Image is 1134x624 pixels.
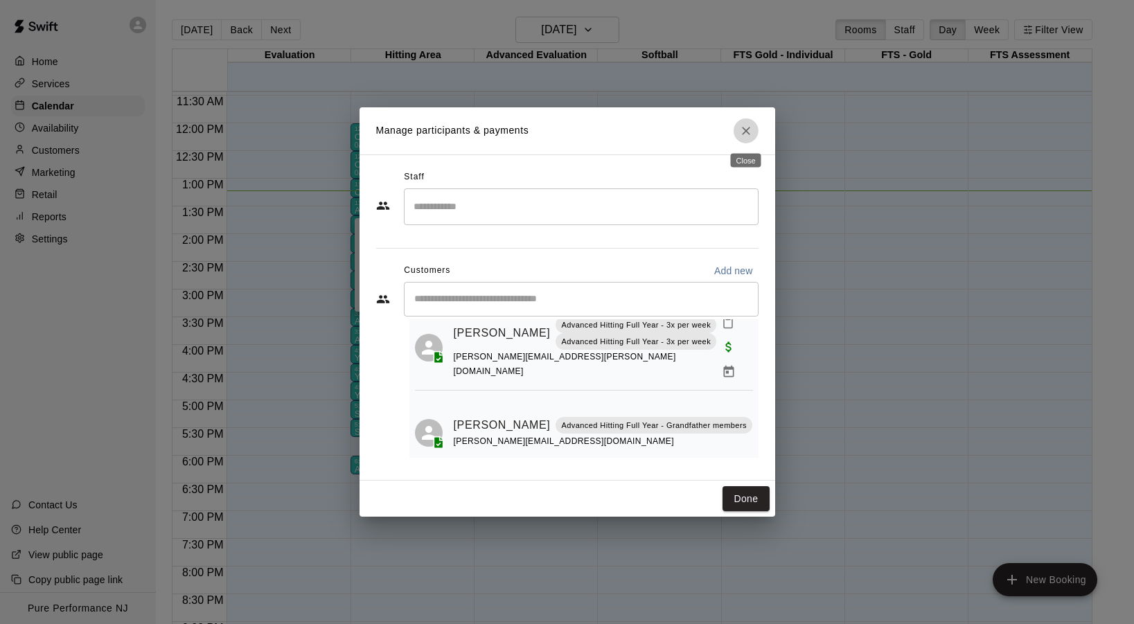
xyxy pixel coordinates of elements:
[376,199,390,213] svg: Staff
[561,420,747,431] p: Advanced Hitting Full Year - Grandfather members
[716,359,741,384] button: Manage bookings & payment
[561,336,711,348] p: Advanced Hitting Full Year - 3x per week
[714,264,753,278] p: Add new
[752,396,776,420] button: Mark attendance
[454,416,551,434] a: [PERSON_NAME]
[752,425,777,437] span: Paid with Credit
[415,419,443,447] div: Nicky D'Amico
[404,260,450,282] span: Customers
[709,260,759,282] button: Add new
[723,486,769,512] button: Done
[752,445,777,470] button: Manage bookings & payment
[731,154,761,168] div: Close
[404,282,759,317] div: Start typing to search customers...
[376,292,390,306] svg: Customers
[404,166,424,188] span: Staff
[716,311,740,335] button: Mark attendance
[454,324,551,342] a: [PERSON_NAME]
[734,118,759,143] button: Close
[716,340,741,352] span: Paid with Credit
[404,188,759,225] div: Search staff
[454,352,676,376] span: [PERSON_NAME][EMAIL_ADDRESS][PERSON_NAME][DOMAIN_NAME]
[415,334,443,362] div: Louis Carter
[454,436,674,446] span: [PERSON_NAME][EMAIL_ADDRESS][DOMAIN_NAME]
[376,123,529,138] p: Manage participants & payments
[561,319,711,331] p: Advanced Hitting Full Year - 3x per week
